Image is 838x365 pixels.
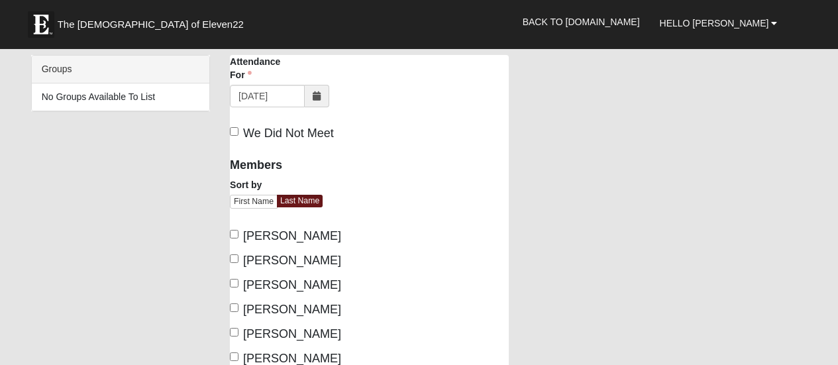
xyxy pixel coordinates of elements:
input: [PERSON_NAME] [230,230,238,238]
a: Last Name [277,195,323,207]
a: The [DEMOGRAPHIC_DATA] of Eleven22 [21,5,286,38]
input: [PERSON_NAME] [230,254,238,263]
span: [PERSON_NAME] [243,229,341,242]
h4: Members [230,158,359,173]
input: [PERSON_NAME] [230,303,238,312]
span: [PERSON_NAME] [243,254,341,267]
span: The [DEMOGRAPHIC_DATA] of Eleven22 [58,18,244,31]
label: Sort by [230,178,262,191]
a: Back to [DOMAIN_NAME] [513,5,650,38]
span: [PERSON_NAME] [243,303,341,316]
input: [PERSON_NAME] [230,279,238,287]
span: Hello [PERSON_NAME] [660,18,769,28]
li: No Groups Available To List [32,83,209,111]
span: ViewState Size: 12 KB [108,349,195,361]
span: [PERSON_NAME] [243,327,341,340]
input: [PERSON_NAME] [230,328,238,337]
span: We Did Not Meet [243,127,334,140]
span: [PERSON_NAME] [243,278,341,291]
a: Hello [PERSON_NAME] [650,7,788,40]
img: Eleven22 logo [28,11,54,38]
a: First Name [230,195,278,209]
label: Attendance For [230,55,285,81]
input: We Did Not Meet [230,127,238,136]
span: HTML Size: 95 KB [205,349,278,361]
div: Groups [32,56,209,83]
a: Page Properties (Alt+P) [806,342,829,361]
a: Web cache enabled [289,347,296,361]
a: Page Load Time: 0.25s [13,350,94,360]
